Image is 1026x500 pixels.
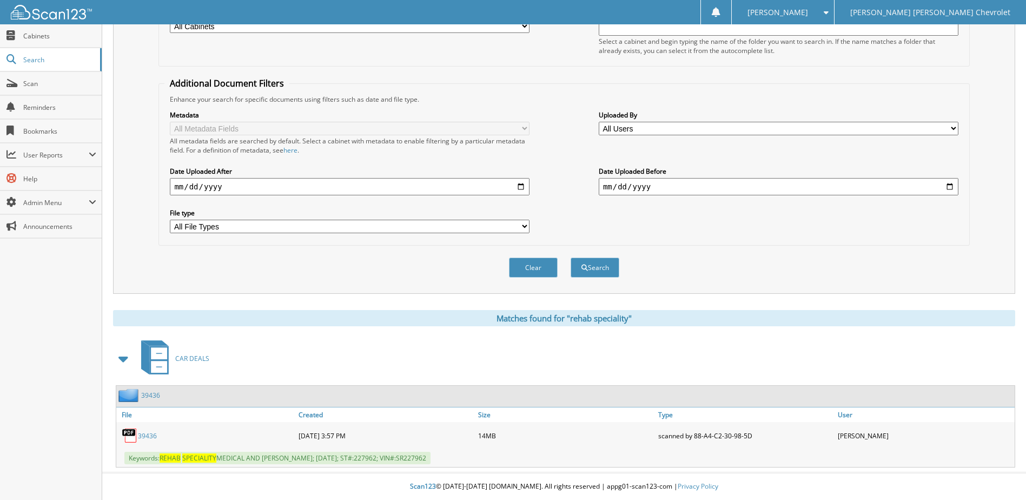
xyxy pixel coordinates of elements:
span: Reminders [23,103,96,112]
div: scanned by 88-A4-C2-30-98-5D [656,425,835,446]
span: Announcements [23,222,96,231]
a: here [283,146,297,155]
div: All metadata fields are searched by default. Select a cabinet with metadata to enable filtering b... [170,136,529,155]
span: Help [23,174,96,183]
a: Privacy Policy [678,482,718,491]
div: 14MB [475,425,655,446]
span: Keywords: MEDICAL AND [PERSON_NAME]; [DATE]; ST#:227962; VIN#:SR227962 [124,452,431,464]
span: [PERSON_NAME] [747,9,808,16]
div: © [DATE]-[DATE] [DOMAIN_NAME]. All rights reserved | appg01-scan123-com | [102,473,1026,500]
label: File type [170,208,529,218]
div: Select a cabinet and begin typing the name of the folder you want to search in. If the name match... [599,37,958,55]
label: Date Uploaded After [170,167,529,176]
span: Admin Menu [23,198,89,207]
a: 39436 [141,391,160,400]
span: Scan123 [410,482,436,491]
legend: Additional Document Filters [164,77,289,89]
span: Scan [23,79,96,88]
span: Bookmarks [23,127,96,136]
label: Uploaded By [599,110,958,120]
a: 39436 [138,431,157,440]
a: CAR DEALS [135,337,209,380]
span: Search [23,55,95,64]
span: Cabinets [23,31,96,41]
span: [PERSON_NAME] [PERSON_NAME] Chevrolet [850,9,1010,16]
img: scan123-logo-white.svg [11,5,92,19]
iframe: Chat Widget [972,448,1026,500]
input: start [170,178,529,195]
a: File [116,407,296,422]
button: Search [571,258,619,278]
label: Date Uploaded Before [599,167,958,176]
a: User [835,407,1015,422]
span: CAR DEALS [175,354,209,363]
button: Clear [509,258,558,278]
input: end [599,178,958,195]
span: User Reports [23,150,89,160]
a: Size [475,407,655,422]
a: Created [296,407,475,422]
div: Enhance your search for specific documents using filters such as date and file type. [164,95,963,104]
span: REHAB [160,453,181,463]
div: [DATE] 3:57 PM [296,425,475,446]
label: Metadata [170,110,529,120]
a: Type [656,407,835,422]
div: Matches found for "rehab speciality" [113,310,1015,326]
img: folder2.png [118,389,141,402]
div: [PERSON_NAME] [835,425,1015,446]
span: SPECIALITY [182,453,216,463]
img: PDF.png [122,427,138,444]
